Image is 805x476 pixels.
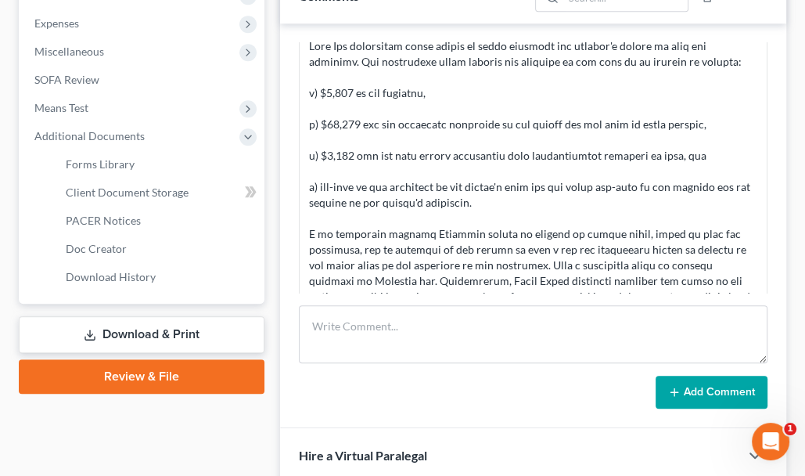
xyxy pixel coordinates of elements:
span: PACER Notices [66,214,141,227]
span: Additional Documents [34,129,145,142]
iframe: Intercom live chat [752,423,789,460]
a: Download History [53,263,264,291]
a: PACER Notices [53,207,264,235]
span: SOFA Review [34,73,99,86]
span: 1 [784,423,796,435]
a: Doc Creator [53,235,264,263]
span: Client Document Storage [66,186,189,199]
a: SOFA Review [22,66,264,94]
a: Forms Library [53,150,264,178]
span: Doc Creator [66,242,127,255]
a: Client Document Storage [53,178,264,207]
span: Download History [66,270,156,283]
span: Forms Library [66,157,135,171]
span: Hire a Virtual Paralegal [299,448,427,463]
span: Means Test [34,101,88,114]
button: Add Comment [656,376,767,409]
span: Miscellaneous [34,45,104,58]
a: Review & File [19,359,264,394]
a: Download & Print [19,316,264,353]
span: Expenses [34,16,79,30]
